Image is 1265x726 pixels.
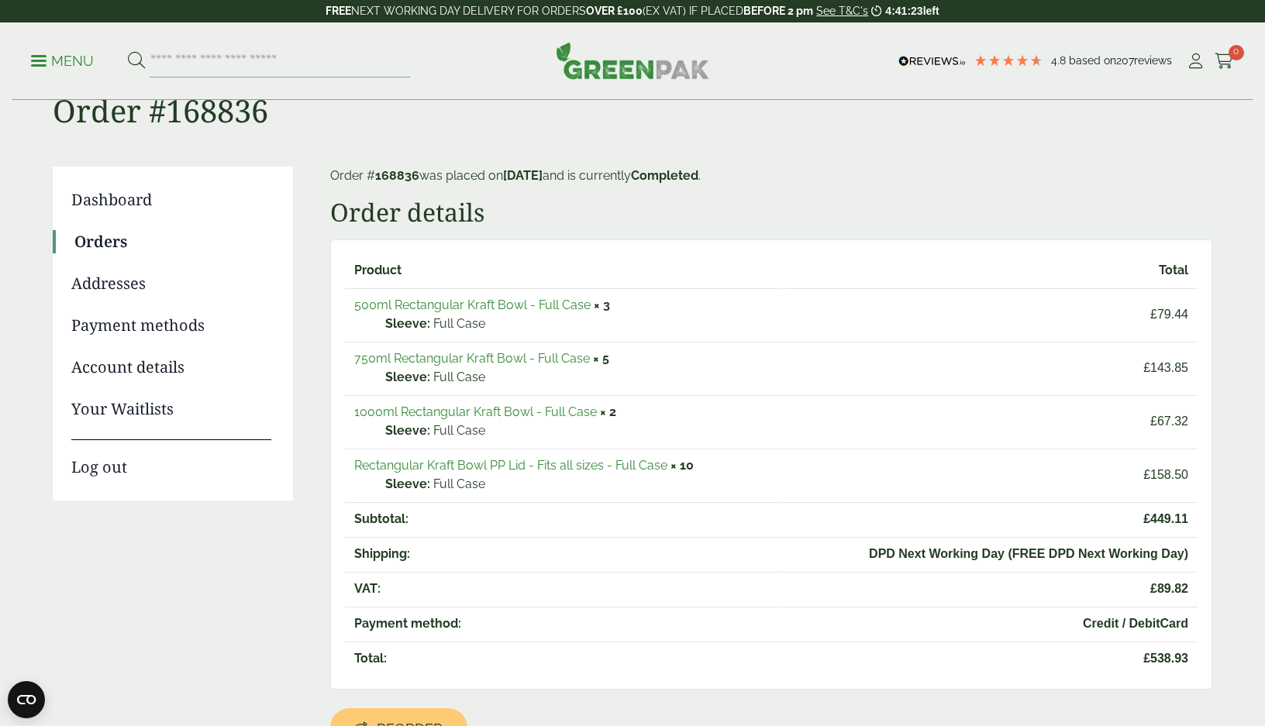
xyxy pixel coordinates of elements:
a: See T&C's [816,5,868,17]
td: Credit / DebitCard [784,607,1198,640]
p: Full Case [385,475,774,494]
span: 0 [1229,45,1244,60]
span: 538.93 [794,649,1188,668]
mark: 168836 [375,168,419,183]
th: Product [345,254,783,287]
div: 4.79 Stars [974,53,1043,67]
img: GreenPak Supplies [556,42,709,79]
p: Order # was placed on and is currently . [330,167,1212,185]
a: Menu [31,52,94,67]
a: Account details [71,356,271,379]
span: £ [1143,652,1150,665]
a: Dashboard [71,188,271,212]
span: 4:41:23 [885,5,922,17]
strong: × 10 [670,458,694,473]
span: 207 [1116,54,1134,67]
strong: × 5 [593,351,609,366]
strong: FREE [326,5,351,17]
bdi: 67.32 [1150,415,1188,428]
strong: Sleeve: [385,315,430,333]
span: 449.11 [794,510,1188,528]
strong: × 2 [600,404,616,419]
img: REVIEWS.io [898,56,966,67]
th: Shipping: [345,537,783,570]
p: Full Case [385,315,774,333]
a: Log out [71,439,271,479]
span: £ [1143,512,1150,525]
strong: OVER £100 [586,5,643,17]
span: £ [1150,415,1157,428]
i: My Account [1186,53,1205,69]
th: VAT: [345,572,783,605]
strong: Sleeve: [385,421,430,440]
a: Payment methods [71,314,271,337]
a: Orders [74,230,271,253]
strong: BEFORE 2 pm [743,5,813,17]
td: DPD Next Working Day (FREE DPD Next Working Day) [784,537,1198,570]
th: Total: [345,642,783,675]
button: Open CMP widget [8,681,45,718]
span: 4.8 [1051,54,1069,67]
span: £ [1143,468,1150,481]
a: 0 [1215,50,1234,73]
th: Total [784,254,1198,287]
span: Based on [1069,54,1116,67]
span: £ [1150,308,1157,321]
bdi: 158.50 [1143,468,1188,481]
th: Subtotal: [345,502,783,535]
span: left [923,5,939,17]
span: 89.82 [794,580,1188,598]
span: reviews [1134,54,1172,67]
i: Cart [1215,53,1234,69]
a: 500ml Rectangular Kraft Bowl - Full Case [354,298,591,312]
a: 1000ml Rectangular Kraft Bowl - Full Case [354,404,597,419]
th: Payment method: [345,607,783,640]
strong: × 3 [594,298,610,312]
mark: Completed [631,168,698,183]
a: 750ml Rectangular Kraft Bowl - Full Case [354,351,590,366]
a: Rectangular Kraft Bowl PP Lid - Fits all sizes - Full Case [354,458,667,473]
p: Menu [31,52,94,71]
a: Addresses [71,272,271,295]
p: Full Case [385,421,774,440]
h1: Order #168836 [53,43,1212,129]
span: £ [1143,361,1150,374]
p: Full Case [385,368,774,387]
bdi: 143.85 [1143,361,1188,374]
h2: Order details [330,198,1212,227]
strong: Sleeve: [385,475,430,494]
mark: [DATE] [503,168,543,183]
bdi: 79.44 [1150,308,1188,321]
span: £ [1150,582,1157,595]
a: Your Waitlists [71,397,271,421]
strong: Sleeve: [385,368,430,387]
